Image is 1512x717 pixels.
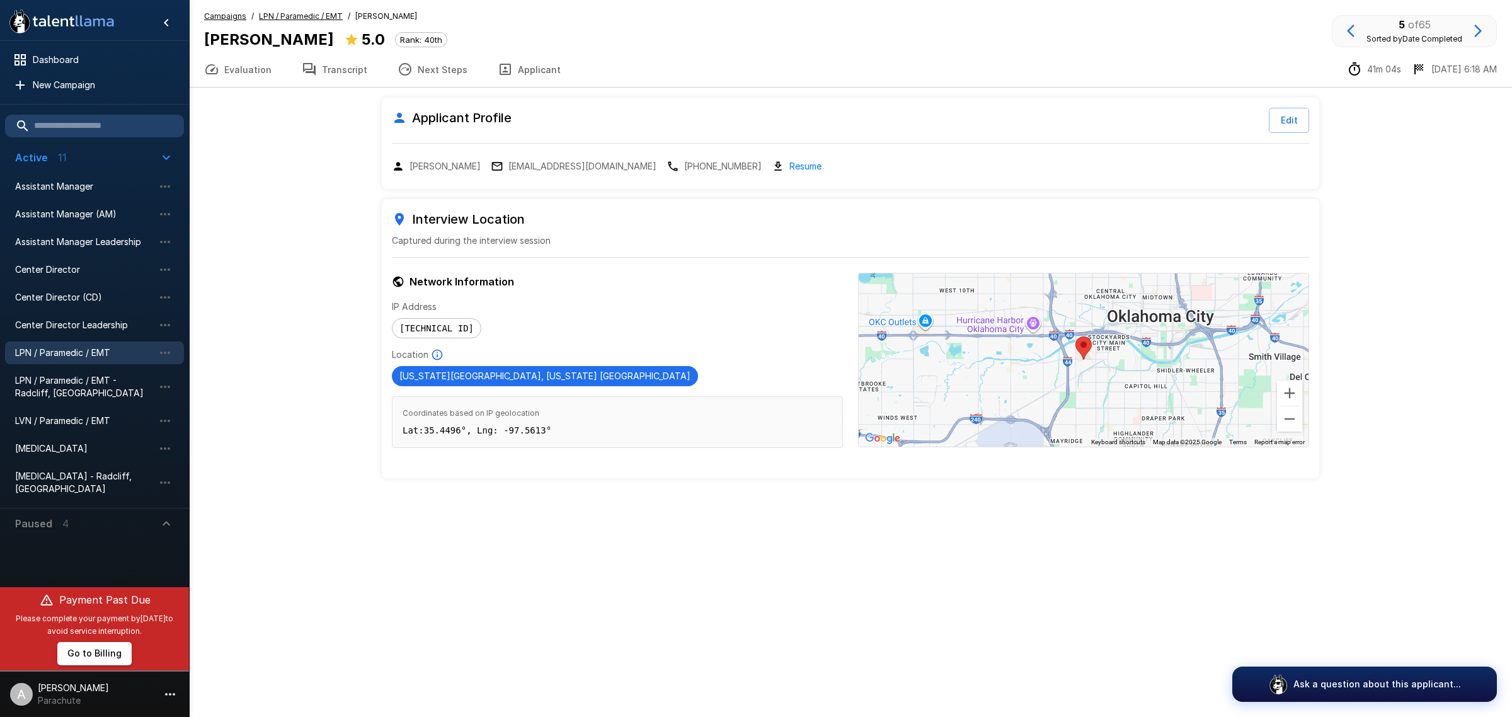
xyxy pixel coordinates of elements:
[491,160,656,173] div: Copy email address
[1269,108,1309,133] button: Edit
[1091,438,1145,447] button: Keyboard shortcuts
[1277,406,1302,432] button: Zoom out
[189,52,287,87] button: Evaluation
[1408,18,1431,31] span: of 65
[204,30,334,49] b: [PERSON_NAME]
[508,160,656,173] p: [EMAIL_ADDRESS][DOMAIN_NAME]
[403,407,832,420] span: Coordinates based on IP geolocation
[392,348,428,361] p: Location
[362,30,385,49] b: 5.0
[403,424,832,437] p: Lat: 35.4496 °, Lng: -97.5613 °
[789,159,822,173] a: Resume
[396,35,447,45] span: Rank: 40th
[862,430,903,447] img: Google
[483,52,576,87] button: Applicant
[355,10,417,23] span: [PERSON_NAME]
[772,159,822,173] div: Download resume
[392,234,1309,247] p: Captured during the interview session
[1411,62,1497,77] div: The date and time when the interview was completed
[862,430,903,447] a: Open this area in Google Maps (opens a new window)
[1254,439,1305,445] a: Report a map error
[1399,18,1405,31] b: 5
[392,370,698,381] span: [US_STATE][GEOGRAPHIC_DATA], [US_STATE] [GEOGRAPHIC_DATA]
[204,11,246,21] u: Campaigns
[259,11,343,21] u: LPN / Paramedic / EMT
[1277,381,1302,406] button: Zoom in
[1347,62,1401,77] div: The time between starting and completing the interview
[1229,439,1247,445] a: Terms (opens in new tab)
[1366,34,1462,43] span: Sorted by Date Completed
[667,160,762,173] div: Copy phone number
[1431,63,1497,76] p: [DATE] 6:18 AM
[1153,439,1222,445] span: Map data ©2025 Google
[392,323,481,333] span: [TECHNICAL_ID]
[392,301,843,313] p: IP Address
[392,273,843,290] h6: Network Information
[392,108,512,128] h6: Applicant Profile
[392,209,1309,229] h6: Interview Location
[382,52,483,87] button: Next Steps
[684,160,762,173] p: [PHONE_NUMBER]
[1367,63,1401,76] p: 41m 04s
[348,10,350,23] span: /
[392,160,481,173] div: Copy name
[287,52,382,87] button: Transcript
[431,348,444,361] svg: Based on IP Address and not guaranteed to be accurate
[409,160,481,173] p: [PERSON_NAME]
[251,10,254,23] span: /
